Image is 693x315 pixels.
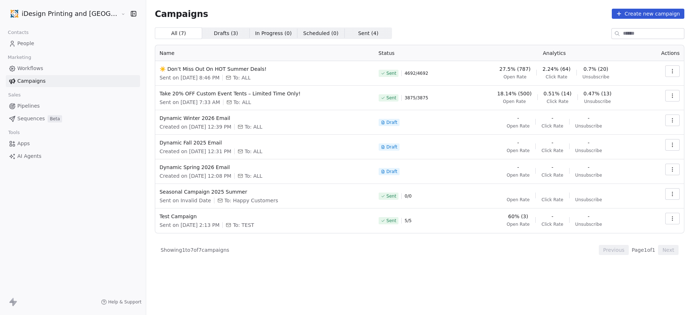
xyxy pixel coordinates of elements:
[9,8,116,20] button: iDesign Printing and [GEOGRAPHIC_DATA]
[160,188,370,195] span: Seasonal Campaign 2025 Summer
[5,127,23,138] span: Tools
[658,245,679,255] button: Next
[161,246,229,254] span: Showing 1 to 7 of 7 campaigns
[575,123,602,129] span: Unsubscribe
[387,144,397,150] span: Draft
[517,139,519,146] span: -
[612,9,684,19] button: Create new campaign
[17,115,45,122] span: Sequences
[583,74,609,80] span: Unsubscribe
[507,123,530,129] span: Open Rate
[245,172,262,180] span: To: ALL
[588,115,589,122] span: -
[160,99,220,106] span: Sent on [DATE] 7:33 AM
[544,90,572,97] span: 0.51% (14)
[233,221,254,229] span: To: TEST
[160,213,370,220] span: Test Campaign
[155,45,374,61] th: Name
[542,65,571,73] span: 2.24% (64)
[588,164,589,171] span: -
[405,218,411,224] span: 5 / 5
[497,90,531,97] span: 18.14% (500)
[225,197,278,204] span: To: Happy Customers
[245,148,262,155] span: To: ALL
[517,164,519,171] span: -
[160,74,219,81] span: Sent on [DATE] 8:46 PM
[374,45,465,61] th: Status
[160,221,219,229] span: Sent on [DATE] 2:13 PM
[387,169,397,174] span: Draft
[541,148,563,154] span: Click Rate
[387,70,396,76] span: Sent
[387,120,397,125] span: Draft
[245,123,262,130] span: To: ALL
[108,299,141,305] span: Help & Support
[584,90,612,97] span: 0.47% (13)
[155,9,208,19] span: Campaigns
[5,52,34,63] span: Marketing
[160,164,370,171] span: Dynamic Spring 2026 Email
[668,290,686,308] iframe: Intercom live chat
[632,246,655,254] span: Page 1 of 1
[160,197,211,204] span: Sent on Invalid Date
[17,152,42,160] span: AI Agents
[541,221,563,227] span: Click Rate
[503,99,526,104] span: Open Rate
[508,213,528,220] span: 60% (3)
[517,115,519,122] span: -
[160,148,231,155] span: Created on [DATE] 12:31 PM
[500,65,531,73] span: 27.5% (787)
[17,65,43,72] span: Workflows
[160,115,370,122] span: Dynamic Winter 2026 Email
[552,164,553,171] span: -
[405,70,428,76] span: 4692 / 4692
[387,193,396,199] span: Sent
[160,90,370,97] span: Take 20% OFF Custom Event Tents – Limited Time Only!
[160,123,231,130] span: Created on [DATE] 12:39 PM
[584,65,609,73] span: 0.7% (20)
[303,30,339,37] span: Scheduled ( 0 )
[17,77,45,85] span: Campaigns
[575,148,602,154] span: Unsubscribe
[552,139,553,146] span: -
[160,139,370,146] span: Dynamic Fall 2025 Email
[465,45,645,61] th: Analytics
[5,27,32,38] span: Contacts
[546,74,567,80] span: Click Rate
[507,197,530,203] span: Open Rate
[6,38,140,49] a: People
[541,172,563,178] span: Click Rate
[575,197,602,203] span: Unsubscribe
[547,99,568,104] span: Click Rate
[387,218,396,224] span: Sent
[358,30,378,37] span: Sent ( 4 )
[541,197,563,203] span: Click Rate
[588,213,589,220] span: -
[255,30,292,37] span: In Progress ( 0 )
[6,113,140,125] a: SequencesBeta
[6,138,140,150] a: Apps
[17,40,34,47] span: People
[17,102,40,110] span: Pipelines
[17,140,30,147] span: Apps
[6,62,140,74] a: Workflows
[233,74,250,81] span: To: ALL
[588,139,589,146] span: -
[10,9,19,18] img: logo-icon.png
[405,95,428,101] span: 3875 / 3875
[6,100,140,112] a: Pipelines
[6,75,140,87] a: Campaigns
[644,45,684,61] th: Actions
[552,213,553,220] span: -
[405,193,411,199] span: 0 / 0
[504,74,527,80] span: Open Rate
[507,148,530,154] span: Open Rate
[22,9,119,18] span: iDesign Printing and [GEOGRAPHIC_DATA]
[599,245,629,255] button: Previous
[507,172,530,178] span: Open Rate
[507,221,530,227] span: Open Rate
[575,221,602,227] span: Unsubscribe
[584,99,611,104] span: Unsubscribe
[552,115,553,122] span: -
[160,172,231,180] span: Created on [DATE] 12:08 PM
